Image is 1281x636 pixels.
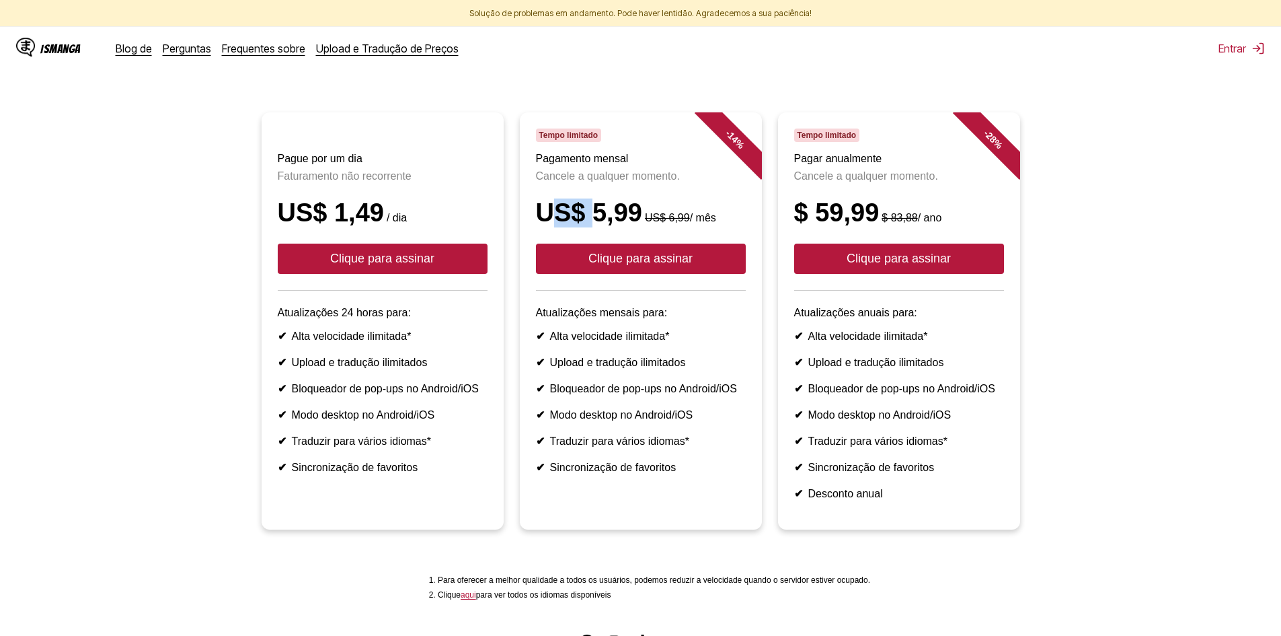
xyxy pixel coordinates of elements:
[536,409,545,421] font: ✔
[278,170,412,182] font: Faturamento não recorrente
[1251,42,1265,55] img: sair
[536,357,545,368] font: ✔
[438,575,870,585] font: Para oferecer a melhor qualidade a todos os usuários, podemos reduzir a velocidade quando o servi...
[808,330,928,342] font: Alta velocidade ilimitada*
[438,590,461,600] font: Clique
[536,435,545,447] font: ✔
[1218,42,1265,55] button: Entrar
[387,212,407,223] font: / dia
[794,244,1004,274] button: Clique para assinar
[794,383,803,394] font: ✔
[847,252,951,265] font: Clique para assinar
[536,307,668,318] font: Atualizações mensais para:
[16,38,35,57] img: Logotipo IsManga
[536,244,746,274] button: Clique para assinar
[794,199,880,227] font: $ 59,99
[794,409,803,421] font: ✔
[794,435,803,447] font: ✔
[222,42,305,55] a: Frequentes sobre
[278,357,286,368] font: ✔
[550,462,676,473] font: Sincronização de favoritos
[797,131,856,140] font: Tempo limitado
[278,462,286,473] font: ✔
[808,357,944,368] font: Upload e tradução ilimitados
[794,330,803,342] font: ✔
[539,131,598,140] font: Tempo limitado
[330,252,434,265] font: Clique para assinar
[984,130,999,145] font: 28
[550,409,693,421] font: Modo desktop no Android/iOS
[16,38,105,59] a: Logotipo IsMangaIsManga
[536,383,545,394] font: ✔
[550,330,670,342] font: Alta velocidade ilimitada*
[808,462,935,473] font: Sincronização de favoritos
[1218,42,1246,55] font: Entrar
[918,212,942,223] font: / ano
[808,488,883,499] font: Desconto anual
[278,199,384,227] font: US$ 1,49
[550,357,686,368] font: Upload e tradução ilimitados
[808,409,952,421] font: Modo desktop no Android/iOS
[794,153,882,164] font: Pagar anualmente
[278,307,411,318] font: Atualizações 24 horas para:
[292,409,435,421] font: Modo desktop no Android/iOS
[690,212,716,223] font: / mês
[292,435,431,447] font: Traduzir para vários idiomas*
[991,137,1005,151] font: %
[723,128,733,138] font: -
[808,435,947,447] font: Traduzir para vários idiomas*
[794,307,917,318] font: Atualizações anuais para:
[316,42,459,55] a: Upload e Tradução de Preços
[469,8,812,18] font: Solução de problemas em andamento. Pode haver lentidão. Agradecemos a sua paciência!
[794,462,803,473] font: ✔
[536,330,545,342] font: ✔
[726,130,740,145] font: 14
[536,462,545,473] font: ✔
[550,435,689,447] font: Traduzir para vários idiomas*
[461,590,476,600] font: aqui
[278,244,488,274] button: Clique para assinar
[794,488,803,499] font: ✔
[536,153,629,164] font: Pagamento mensal
[278,330,286,342] font: ✔
[278,435,286,447] font: ✔
[116,42,152,55] a: Blog de
[40,42,81,55] font: IsManga
[292,357,428,368] font: Upload e tradução ilimitados
[278,409,286,421] font: ✔
[882,212,917,223] font: $ 83,88
[794,170,938,182] font: Cancele a qualquer momento.
[981,128,991,138] font: -
[476,590,611,600] font: para ver todos os idiomas disponíveis
[794,357,803,368] font: ✔
[292,330,412,342] font: Alta velocidade ilimitada*
[278,153,362,164] font: Pague por um dia
[278,383,286,394] font: ✔
[536,170,680,182] font: Cancele a qualquer momento.
[588,252,693,265] font: Clique para assinar
[163,42,211,55] a: Perguntas
[292,383,479,394] font: Bloqueador de pop-ups no Android/iOS
[292,462,418,473] font: Sincronização de favoritos
[536,199,642,227] font: US$ 5,99
[733,137,746,151] font: %
[808,383,995,394] font: Bloqueador de pop-ups no Android/iOS
[461,590,476,600] a: Idiomas disponíveis
[550,383,737,394] font: Bloqueador de pop-ups no Android/iOS
[645,212,690,223] font: US$ 6,99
